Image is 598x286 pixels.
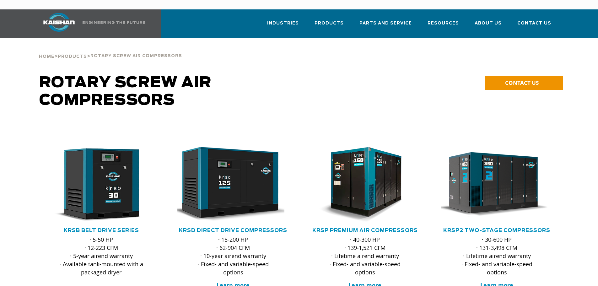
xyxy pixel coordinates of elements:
a: About Us [475,15,502,36]
div: krsd125 [177,147,289,222]
span: Home [39,55,54,59]
span: CONTACT US [505,79,539,86]
div: krsp350 [441,147,553,222]
div: > > [39,38,182,62]
a: CONTACT US [485,76,563,90]
a: KRSB Belt Drive Series [64,228,139,233]
img: Engineering the future [83,21,145,24]
span: Products [58,55,87,59]
a: Kaishan USA [35,9,147,38]
span: Contact Us [517,20,551,27]
span: Rotary Screw Air Compressors [90,54,182,58]
span: Rotary Screw Air Compressors [39,75,212,108]
a: KRSP2 Two-Stage Compressors [443,228,550,233]
img: krsp150 [304,147,416,222]
a: Parts and Service [359,15,412,36]
a: Products [315,15,344,36]
div: krsb30 [46,147,157,222]
span: Resources [428,20,459,27]
img: krsb30 [41,147,153,222]
a: Resources [428,15,459,36]
a: Products [58,53,87,59]
img: kaishan logo [35,13,83,32]
span: Parts and Service [359,20,412,27]
span: About Us [475,20,502,27]
img: krsd125 [173,147,284,222]
a: KRSP Premium Air Compressors [312,228,418,233]
a: KRSD Direct Drive Compressors [179,228,287,233]
a: Home [39,53,54,59]
a: Contact Us [517,15,551,36]
a: Industries [267,15,299,36]
span: Industries [267,20,299,27]
p: · 15-200 HP · 62-904 CFM · 10-year airend warranty · Fixed- and variable-speed options [190,235,277,276]
p: · 40-300 HP · 139-1,521 CFM · Lifetime airend warranty · Fixed- and variable-speed options [322,235,408,276]
img: krsp350 [436,147,548,222]
span: Products [315,20,344,27]
div: krsp150 [309,147,421,222]
p: · 30-600 HP · 131-3,498 CFM · Lifetime airend warranty · Fixed- and variable-speed options [454,235,540,276]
